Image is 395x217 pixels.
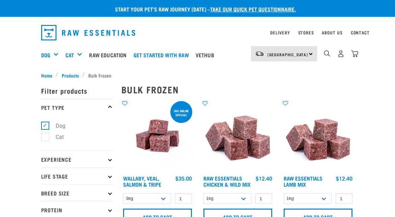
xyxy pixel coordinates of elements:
[175,175,192,181] div: $35.00
[45,122,68,130] label: Dog
[337,50,344,57] img: user.png
[45,133,66,141] label: Cat
[255,51,264,57] img: van-moving.png
[41,82,113,99] p: Filter products
[256,175,272,181] div: $12.40
[41,151,113,167] p: Experience
[270,31,290,34] a: Delivery
[41,51,50,59] a: Dog
[62,72,79,79] span: Products
[210,7,296,10] a: take our quick pet questionnaire.
[36,22,360,43] nav: dropdown navigation
[282,100,354,172] img: ?1041 RE Lamb Mix 01
[41,72,354,79] nav: breadcrumbs
[65,51,74,59] a: Cat
[121,100,194,172] img: Wallaby Veal Salmon Tripe 1642
[202,100,274,172] img: Pile Of Cubed Chicken Wild Meat Mix
[267,53,308,56] span: [GEOGRAPHIC_DATA]
[255,193,272,204] input: 1
[324,50,330,57] img: home-icon-1@2x.png
[351,50,358,57] img: home-icon@2x.png
[58,72,82,79] a: Products
[322,31,342,34] a: About Us
[41,184,113,201] p: Breed Size
[41,167,113,184] p: Life Stage
[41,72,52,79] span: Home
[170,106,192,120] div: 3kg online special!
[284,177,322,186] a: Raw Essentials Lamb Mix
[132,41,194,68] a: Get started with Raw
[298,31,314,34] a: Stores
[194,41,219,68] a: Vethub
[87,41,132,68] a: Raw Education
[41,25,136,40] img: Raw Essentials Logo
[123,177,161,186] a: Wallaby, Veal, Salmon & Tripe
[41,72,56,79] a: Home
[336,193,352,204] input: 1
[203,177,251,186] a: Raw Essentials Chicken & Wild Mix
[121,84,354,95] h2: Bulk Frozen
[175,193,192,204] input: 1
[351,31,370,34] a: Contact
[336,175,352,181] div: $12.40
[41,99,113,116] p: Pet Type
